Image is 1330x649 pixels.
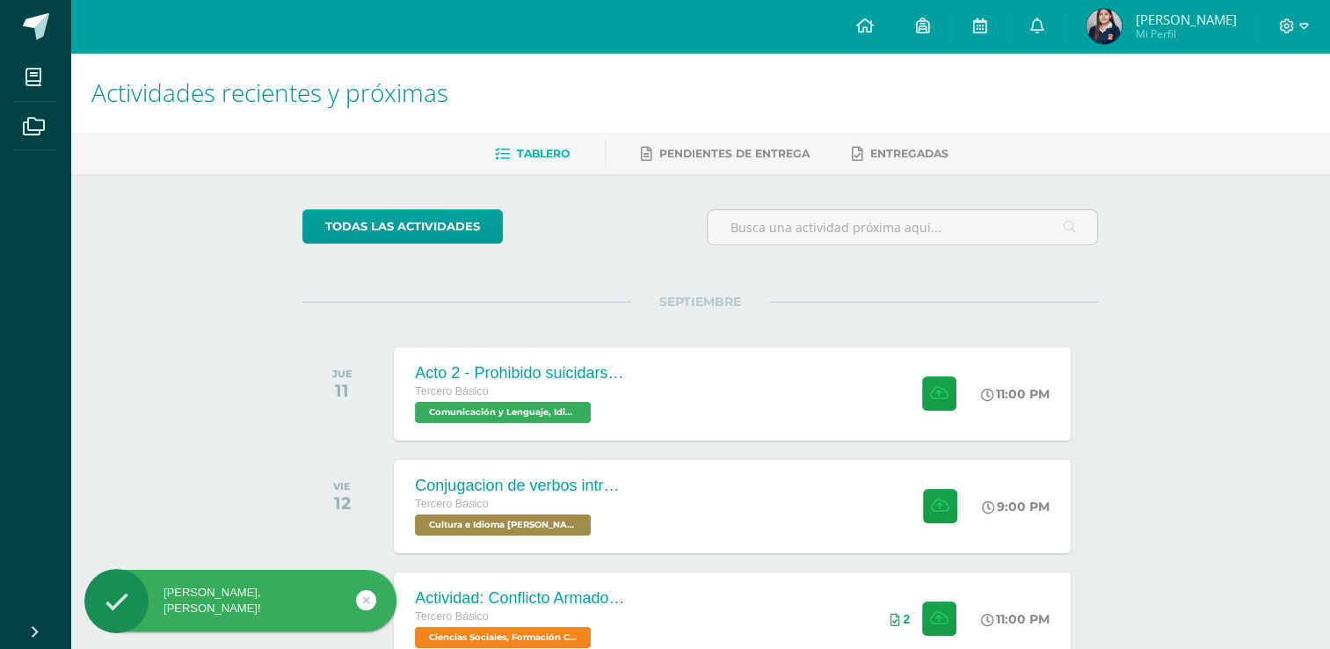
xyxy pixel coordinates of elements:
[870,147,948,160] span: Entregadas
[659,147,810,160] span: Pendientes de entrega
[302,209,503,244] a: todas las Actividades
[1135,11,1236,28] span: [PERSON_NAME]
[91,76,448,109] span: Actividades recientes y próximas
[982,499,1050,514] div: 9:00 PM
[333,480,351,492] div: VIE
[333,492,351,514] div: 12
[903,612,910,626] span: 2
[631,294,769,310] span: SEPTIEMBRE
[415,402,591,423] span: Comunicación y Lenguaje, Idioma Español 'A'
[981,386,1050,402] div: 11:00 PM
[415,610,488,623] span: Tercero Básico
[415,627,591,648] span: Ciencias Sociales, Formación Ciudadana e Interculturalidad 'A'
[415,589,626,608] div: Actividad: Conflicto Armado Interno
[890,612,910,626] div: Archivos entregados
[415,514,591,536] span: Cultura e Idioma Maya Garífuna o Xinca 'A'
[415,385,488,397] span: Tercero Básico
[415,477,626,495] div: Conjugacion de verbos intransitivo, tiempo pasado en Kaqchikel
[981,611,1050,627] div: 11:00 PM
[415,364,626,383] div: Acto 2 - Prohibido suicidarse en primavera
[495,140,570,168] a: Tablero
[708,210,1097,244] input: Busca una actividad próxima aquí...
[641,140,810,168] a: Pendientes de entrega
[84,585,396,616] div: [PERSON_NAME], [PERSON_NAME]!
[415,498,488,510] span: Tercero Básico
[852,140,948,168] a: Entregadas
[1135,26,1236,41] span: Mi Perfil
[332,368,352,380] div: JUE
[332,380,352,401] div: 11
[517,147,570,160] span: Tablero
[1087,9,1122,44] img: 8a3ec318ed443af9718321b667f3e713.png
